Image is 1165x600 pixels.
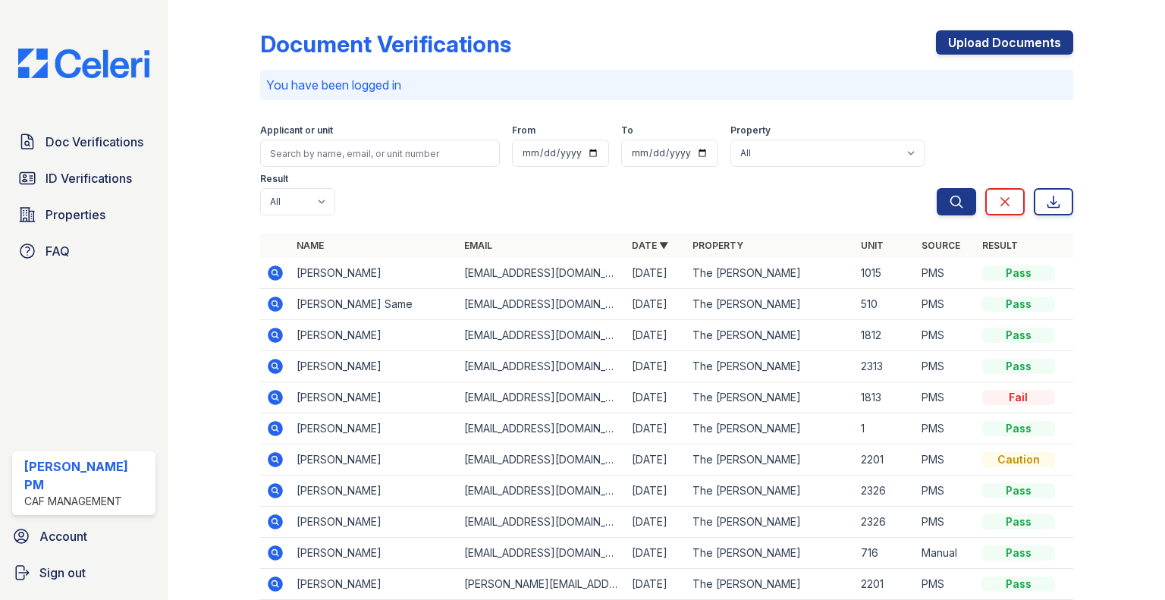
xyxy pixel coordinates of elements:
[982,545,1055,561] div: Pass
[46,169,132,187] span: ID Verifications
[686,320,854,351] td: The [PERSON_NAME]
[260,124,333,137] label: Applicant or unit
[297,240,324,251] a: Name
[290,569,458,600] td: [PERSON_NAME]
[855,382,915,413] td: 1813
[686,569,854,600] td: The [PERSON_NAME]
[686,507,854,538] td: The [PERSON_NAME]
[266,76,1067,94] p: You have been logged in
[855,320,915,351] td: 1812
[458,507,626,538] td: [EMAIL_ADDRESS][DOMAIN_NAME]
[626,445,686,476] td: [DATE]
[12,236,155,266] a: FAQ
[290,289,458,320] td: [PERSON_NAME] Same
[458,413,626,445] td: [EMAIL_ADDRESS][DOMAIN_NAME]
[12,127,155,157] a: Doc Verifications
[12,199,155,230] a: Properties
[915,351,976,382] td: PMS
[686,289,854,320] td: The [PERSON_NAME]
[464,240,492,251] a: Email
[12,163,155,193] a: ID Verifications
[458,258,626,289] td: [EMAIL_ADDRESS][DOMAIN_NAME]
[855,351,915,382] td: 2313
[982,452,1055,467] div: Caution
[6,558,162,588] a: Sign out
[46,206,105,224] span: Properties
[686,258,854,289] td: The [PERSON_NAME]
[24,494,149,509] div: CAF Management
[626,413,686,445] td: [DATE]
[290,320,458,351] td: [PERSON_NAME]
[458,382,626,413] td: [EMAIL_ADDRESS][DOMAIN_NAME]
[855,507,915,538] td: 2326
[39,564,86,582] span: Sign out
[260,30,511,58] div: Document Verifications
[855,538,915,569] td: 716
[982,240,1018,251] a: Result
[982,576,1055,592] div: Pass
[936,30,1073,55] a: Upload Documents
[915,382,976,413] td: PMS
[915,538,976,569] td: Manual
[686,445,854,476] td: The [PERSON_NAME]
[626,289,686,320] td: [DATE]
[260,140,500,167] input: Search by name, email, or unit number
[458,476,626,507] td: [EMAIL_ADDRESS][DOMAIN_NAME]
[915,258,976,289] td: PMS
[290,538,458,569] td: [PERSON_NAME]
[621,124,633,137] label: To
[626,258,686,289] td: [DATE]
[855,258,915,289] td: 1015
[260,173,288,185] label: Result
[855,476,915,507] td: 2326
[46,133,143,151] span: Doc Verifications
[686,382,854,413] td: The [PERSON_NAME]
[861,240,884,251] a: Unit
[730,124,771,137] label: Property
[290,258,458,289] td: [PERSON_NAME]
[458,538,626,569] td: [EMAIL_ADDRESS][DOMAIN_NAME]
[692,240,743,251] a: Property
[855,413,915,445] td: 1
[24,457,149,494] div: [PERSON_NAME] PM
[632,240,668,251] a: Date ▼
[686,538,854,569] td: The [PERSON_NAME]
[458,445,626,476] td: [EMAIL_ADDRESS][DOMAIN_NAME]
[915,507,976,538] td: PMS
[686,476,854,507] td: The [PERSON_NAME]
[982,514,1055,529] div: Pass
[626,476,686,507] td: [DATE]
[982,390,1055,405] div: Fail
[626,382,686,413] td: [DATE]
[982,297,1055,312] div: Pass
[855,289,915,320] td: 510
[922,240,960,251] a: Source
[982,328,1055,343] div: Pass
[458,289,626,320] td: [EMAIL_ADDRESS][DOMAIN_NAME]
[626,538,686,569] td: [DATE]
[6,49,162,78] img: CE_Logo_Blue-a8612792a0a2168367f1c8372b55b34899dd931a85d93a1a3d3e32e68fde9ad4.png
[39,527,87,545] span: Account
[686,351,854,382] td: The [PERSON_NAME]
[46,242,70,260] span: FAQ
[855,445,915,476] td: 2201
[982,359,1055,374] div: Pass
[290,413,458,445] td: [PERSON_NAME]
[290,351,458,382] td: [PERSON_NAME]
[6,521,162,551] a: Account
[290,507,458,538] td: [PERSON_NAME]
[982,421,1055,436] div: Pass
[982,483,1055,498] div: Pass
[458,351,626,382] td: [EMAIL_ADDRESS][DOMAIN_NAME]
[626,569,686,600] td: [DATE]
[290,445,458,476] td: [PERSON_NAME]
[915,445,976,476] td: PMS
[290,382,458,413] td: [PERSON_NAME]
[626,351,686,382] td: [DATE]
[458,569,626,600] td: [PERSON_NAME][EMAIL_ADDRESS][DOMAIN_NAME]
[458,320,626,351] td: [EMAIL_ADDRESS][DOMAIN_NAME]
[915,476,976,507] td: PMS
[855,569,915,600] td: 2201
[512,124,535,137] label: From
